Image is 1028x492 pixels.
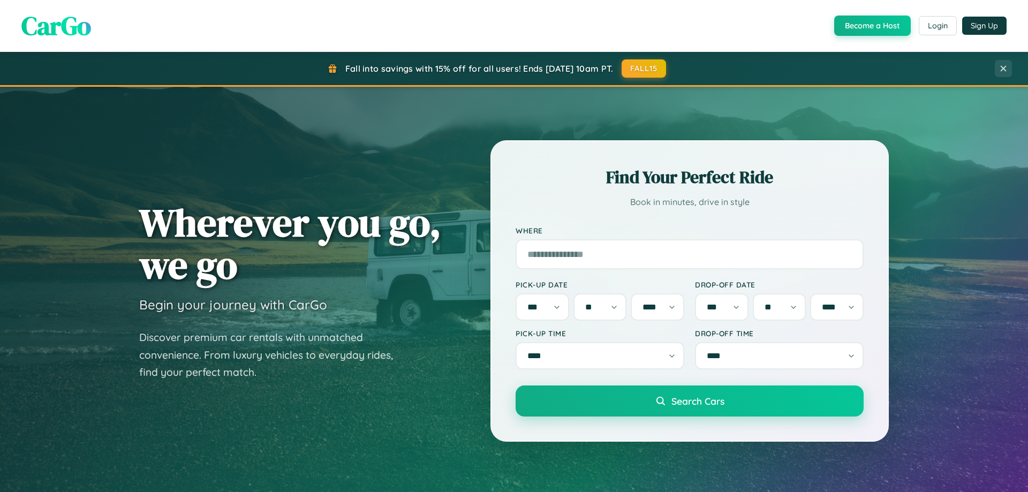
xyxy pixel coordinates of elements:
label: Pick-up Date [516,280,684,289]
label: Drop-off Date [695,280,864,289]
label: Drop-off Time [695,329,864,338]
h2: Find Your Perfect Ride [516,165,864,189]
p: Discover premium car rentals with unmatched convenience. From luxury vehicles to everyday rides, ... [139,329,407,381]
span: Search Cars [671,395,724,407]
button: Sign Up [962,17,1007,35]
span: CarGo [21,8,91,43]
span: Fall into savings with 15% off for all users! Ends [DATE] 10am PT. [345,63,614,74]
label: Where [516,226,864,235]
p: Book in minutes, drive in style [516,194,864,210]
button: Login [919,16,957,35]
label: Pick-up Time [516,329,684,338]
button: Become a Host [834,16,911,36]
button: Search Cars [516,385,864,417]
h1: Wherever you go, we go [139,201,441,286]
button: FALL15 [622,59,667,78]
h3: Begin your journey with CarGo [139,297,327,313]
